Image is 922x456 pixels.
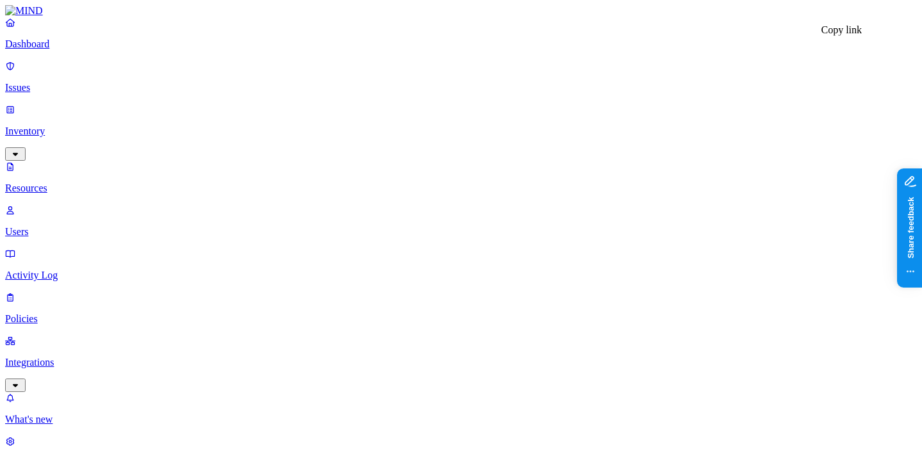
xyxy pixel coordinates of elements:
[5,38,917,50] p: Dashboard
[821,24,862,36] div: Copy link
[5,226,917,238] p: Users
[5,357,917,368] p: Integrations
[5,313,917,325] p: Policies
[5,82,917,94] p: Issues
[5,270,917,281] p: Activity Log
[5,414,917,425] p: What's new
[5,5,43,17] img: MIND
[5,126,917,137] p: Inventory
[5,183,917,194] p: Resources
